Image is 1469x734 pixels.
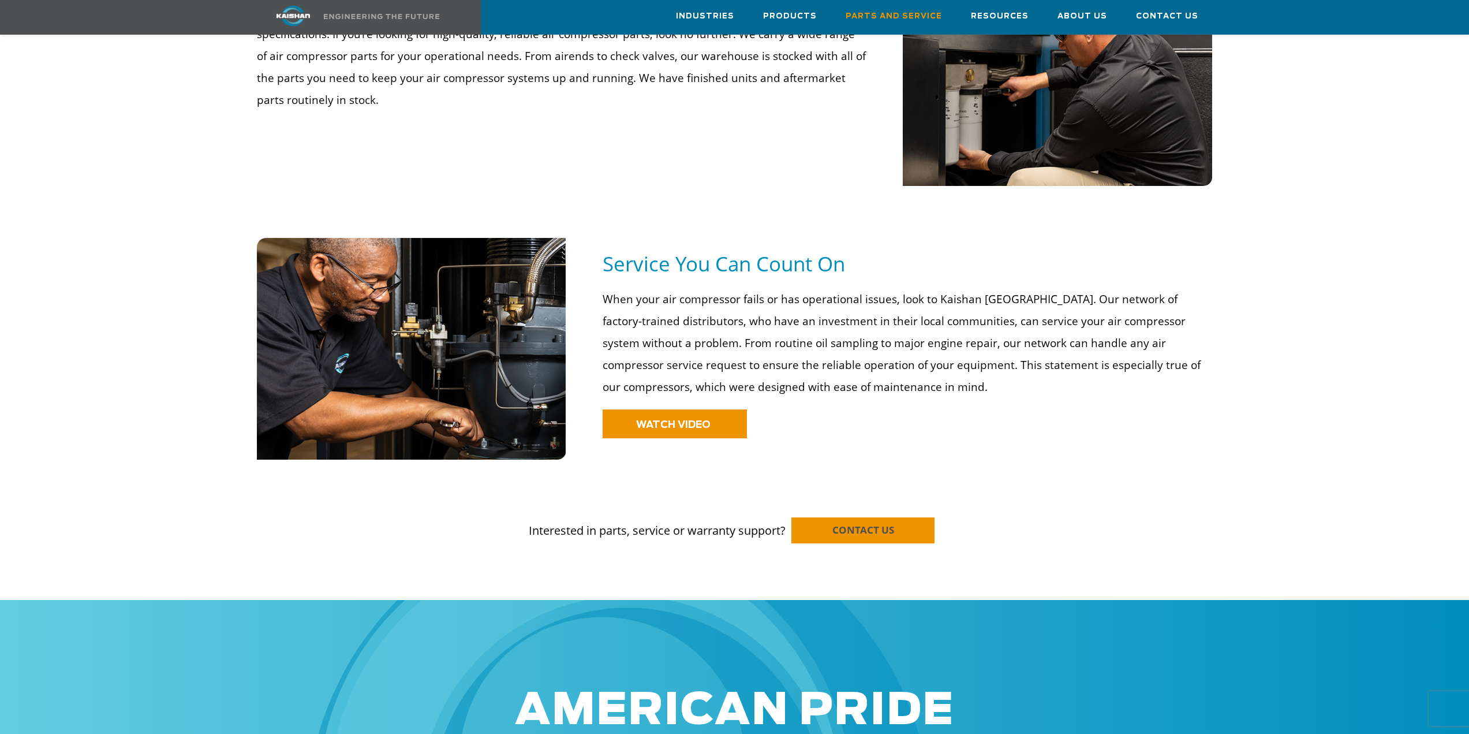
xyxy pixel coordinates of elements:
a: Industries [676,1,734,32]
a: Products [763,1,817,32]
a: Contact Us [1136,1,1198,32]
p: When your air compressor fails or has operational issues, look to Kaishan [GEOGRAPHIC_DATA]. Our ... [603,288,1205,398]
img: Engineering the future [324,14,439,19]
a: About Us [1057,1,1107,32]
img: service [257,238,567,460]
span: Products [763,10,817,23]
a: CONTACT US [791,517,935,543]
span: CONTACT US [832,523,894,536]
h5: Service You Can Count On [603,251,1212,277]
span: Contact Us [1136,10,1198,23]
span: Industries [676,10,734,23]
p: Kaishan is your trusted source for OEM air compressor parts and components that are tailored to y... [257,1,866,111]
span: About Us [1057,10,1107,23]
p: Interested in parts, service or warranty support? [257,500,1213,539]
span: Parts and Service [846,10,942,23]
img: kaishan logo [250,6,337,26]
a: Resources [971,1,1029,32]
span: WATCH VIDEO [636,420,711,430]
span: Resources [971,10,1029,23]
a: Parts and Service [846,1,942,32]
a: WATCH VIDEO [603,409,747,438]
